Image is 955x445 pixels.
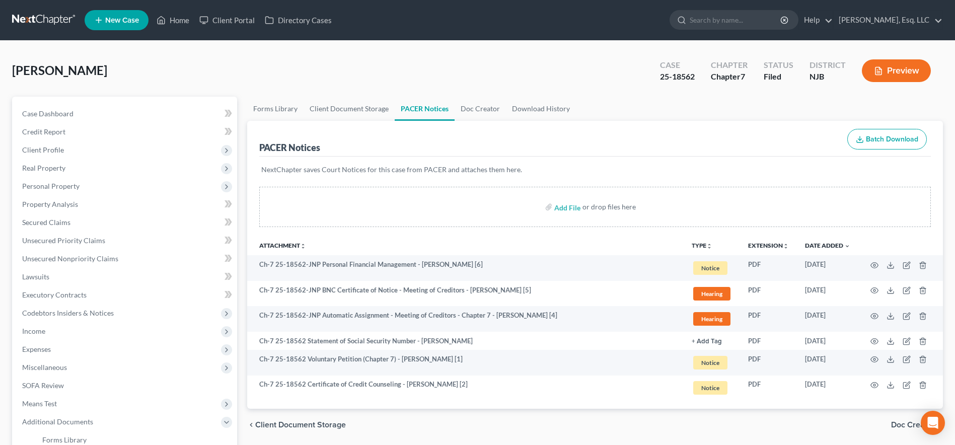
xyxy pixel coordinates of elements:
span: Real Property [22,164,65,172]
a: Lawsuits [14,268,237,286]
i: unfold_more [706,243,712,249]
a: Credit Report [14,123,237,141]
a: Secured Claims [14,213,237,232]
td: Ch-7 25-18562-JNP Personal Financial Management - [PERSON_NAME] [6] [247,255,684,281]
span: SOFA Review [22,381,64,390]
td: PDF [740,281,797,307]
span: Miscellaneous [22,363,67,372]
span: Means Test [22,399,57,408]
span: Additional Documents [22,417,93,426]
div: Open Intercom Messenger [921,411,945,435]
button: Preview [862,59,931,82]
span: Credit Report [22,127,65,136]
td: [DATE] [797,332,858,350]
td: PDF [740,306,797,332]
a: Client Document Storage [304,97,395,121]
td: [DATE] [797,255,858,281]
a: Extensionunfold_more [748,242,789,249]
td: [DATE] [797,376,858,401]
input: Search by name... [690,11,782,29]
a: Unsecured Nonpriority Claims [14,250,237,268]
span: Notice [693,381,727,395]
button: + Add Tag [692,338,722,345]
a: SOFA Review [14,377,237,395]
span: Executory Contracts [22,290,87,299]
a: Hearing [692,285,732,302]
a: Notice [692,354,732,371]
span: [PERSON_NAME] [12,63,107,78]
span: Property Analysis [22,200,78,208]
span: Unsecured Priority Claims [22,236,105,245]
td: PDF [740,332,797,350]
a: Forms Library [247,97,304,121]
i: chevron_left [247,421,255,429]
span: New Case [105,17,139,24]
a: Doc Creator [455,97,506,121]
td: Ch-7 25-18562 Certificate of Credit Counseling - [PERSON_NAME] [2] [247,376,684,401]
i: unfold_more [300,243,306,249]
a: Attachmentunfold_more [259,242,306,249]
button: TYPEunfold_more [692,243,712,249]
div: Filed [764,71,793,83]
button: Doc Creator chevron_right [891,421,943,429]
td: Ch-7 25-18562-JNP Automatic Assignment - Meeting of Creditors - Chapter 7 - [PERSON_NAME] [4] [247,306,684,332]
span: Lawsuits [22,272,49,281]
td: Ch-7 25-18562 Statement of Social Security Number - [PERSON_NAME] [247,332,684,350]
div: PACER Notices [259,141,320,154]
div: Case [660,59,695,71]
span: Case Dashboard [22,109,74,118]
a: Property Analysis [14,195,237,213]
a: Executory Contracts [14,286,237,304]
p: NextChapter saves Court Notices for this case from PACER and attaches them here. [261,165,929,175]
a: [PERSON_NAME], Esq. LLC [834,11,942,29]
td: Ch-7 25-18562-JNP BNC Certificate of Notice - Meeting of Creditors - [PERSON_NAME] [5] [247,281,684,307]
a: + Add Tag [692,336,732,346]
td: [DATE] [797,350,858,376]
span: Hearing [693,312,730,326]
a: Home [152,11,194,29]
span: Forms Library [42,435,87,444]
td: PDF [740,350,797,376]
td: PDF [740,255,797,281]
span: Personal Property [22,182,80,190]
a: Unsecured Priority Claims [14,232,237,250]
a: PACER Notices [395,97,455,121]
a: Notice [692,260,732,276]
span: Notice [693,356,727,369]
a: Download History [506,97,576,121]
span: Secured Claims [22,218,70,227]
a: Hearing [692,311,732,327]
a: Notice [692,380,732,396]
button: Batch Download [847,129,927,150]
td: Ch-7 25-18562 Voluntary Petition (Chapter 7) - [PERSON_NAME] [1] [247,350,684,376]
a: Date Added expand_more [805,242,850,249]
span: Batch Download [866,135,918,143]
a: Help [799,11,833,29]
span: Doc Creator [891,421,935,429]
span: Notice [693,261,727,275]
div: Status [764,59,793,71]
td: PDF [740,376,797,401]
div: NJB [810,71,846,83]
span: Client Profile [22,145,64,154]
div: Chapter [711,59,748,71]
span: Income [22,327,45,335]
span: Client Document Storage [255,421,346,429]
i: unfold_more [783,243,789,249]
td: [DATE] [797,306,858,332]
i: expand_more [844,243,850,249]
td: [DATE] [797,281,858,307]
div: Chapter [711,71,748,83]
span: Expenses [22,345,51,353]
span: Hearing [693,287,730,301]
span: Codebtors Insiders & Notices [22,309,114,317]
button: chevron_left Client Document Storage [247,421,346,429]
a: Directory Cases [260,11,337,29]
a: Case Dashboard [14,105,237,123]
span: 7 [741,71,745,81]
span: Unsecured Nonpriority Claims [22,254,118,263]
div: District [810,59,846,71]
a: Client Portal [194,11,260,29]
div: 25-18562 [660,71,695,83]
div: or drop files here [582,202,636,212]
